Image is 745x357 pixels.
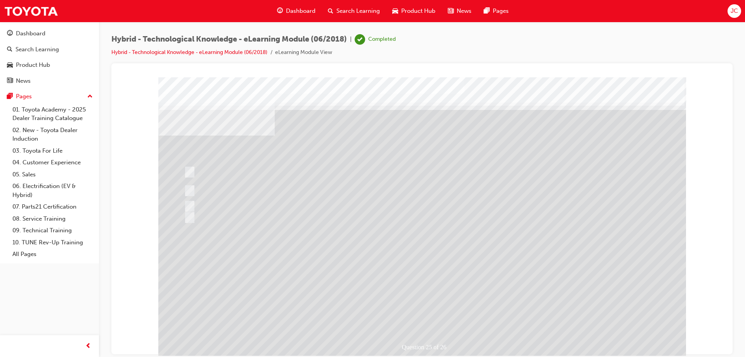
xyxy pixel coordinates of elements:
[448,6,454,16] span: news-icon
[484,6,490,16] span: pages-icon
[7,93,13,100] span: pages-icon
[493,7,509,16] span: Pages
[275,48,332,57] li: eLearning Module View
[9,237,96,249] a: 10. TUNE Rev-Up Training
[9,180,96,201] a: 06. Electrification (EV & Hybrid)
[277,6,283,16] span: guage-icon
[111,35,347,44] span: Hybrid - Technological Knowledge - eLearning Module (06/2018)
[16,45,59,54] div: Search Learning
[368,36,396,43] div: Completed
[3,25,96,89] button: DashboardSearch LearningProduct HubNews
[3,74,96,88] a: News
[478,3,515,19] a: pages-iconPages
[9,145,96,157] a: 03. Toyota For Life
[9,169,96,181] a: 05. Sales
[111,49,267,56] a: Hybrid - Technological Knowledge - eLearning Module (06/2018)
[271,3,322,19] a: guage-iconDashboard
[9,104,96,124] a: 01. Toyota Academy - 2025 Dealer Training Catalogue
[9,124,96,145] a: 02. New - Toyota Dealer Induction
[9,201,96,213] a: 07. Parts21 Certification
[85,341,91,351] span: prev-icon
[386,3,442,19] a: car-iconProduct Hub
[336,7,380,16] span: Search Learning
[4,2,58,20] img: Trak
[731,7,738,16] span: JC
[7,46,12,53] span: search-icon
[3,58,96,72] a: Product Hub
[322,3,386,19] a: search-iconSearch Learning
[728,4,741,18] button: JC
[286,7,315,16] span: Dashboard
[16,29,45,38] div: Dashboard
[7,30,13,37] span: guage-icon
[16,61,50,70] div: Product Hub
[7,62,13,69] span: car-icon
[3,89,96,104] button: Pages
[3,42,96,57] a: Search Learning
[442,3,478,19] a: news-iconNews
[87,92,93,102] span: up-icon
[457,7,471,16] span: News
[9,225,96,237] a: 09. Technical Training
[9,248,96,260] a: All Pages
[3,26,96,41] a: Dashboard
[401,7,435,16] span: Product Hub
[350,35,352,44] span: |
[392,6,398,16] span: car-icon
[328,6,333,16] span: search-icon
[355,34,365,45] span: learningRecordVerb_COMPLETE-icon
[9,213,96,225] a: 08. Service Training
[16,77,31,85] div: News
[9,157,96,169] a: 04. Customer Experience
[16,92,32,101] div: Pages
[7,78,13,85] span: news-icon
